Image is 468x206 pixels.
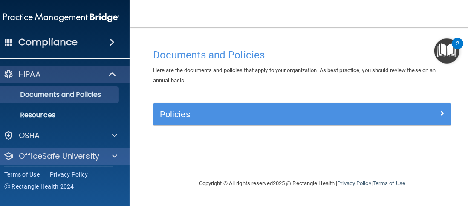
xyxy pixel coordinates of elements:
img: PMB logo [3,9,119,26]
a: Terms of Use [4,170,40,179]
span: Ⓒ Rectangle Health 2024 [4,182,74,191]
button: Open Resource Center, 2 new notifications [434,38,459,64]
div: 2 [456,44,459,55]
a: Policies [160,107,445,121]
h5: Policies [160,110,370,119]
iframe: Drift Widget Chat Controller [321,157,458,190]
a: Privacy Policy [50,170,88,179]
a: OfficeSafe University [3,151,117,161]
p: OfficeSafe University [19,151,99,161]
span: Here are the documents and policies that apply to your organization. As best practice, you should... [153,67,436,84]
h4: Compliance [18,36,78,48]
div: Copyright © All rights reserved 2025 @ Rectangle Health | | [147,170,458,197]
a: OSHA [3,131,117,141]
a: HIPAA [3,69,117,79]
h4: Documents and Policies [153,49,451,61]
p: HIPAA [19,69,40,79]
p: OSHA [19,131,40,141]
